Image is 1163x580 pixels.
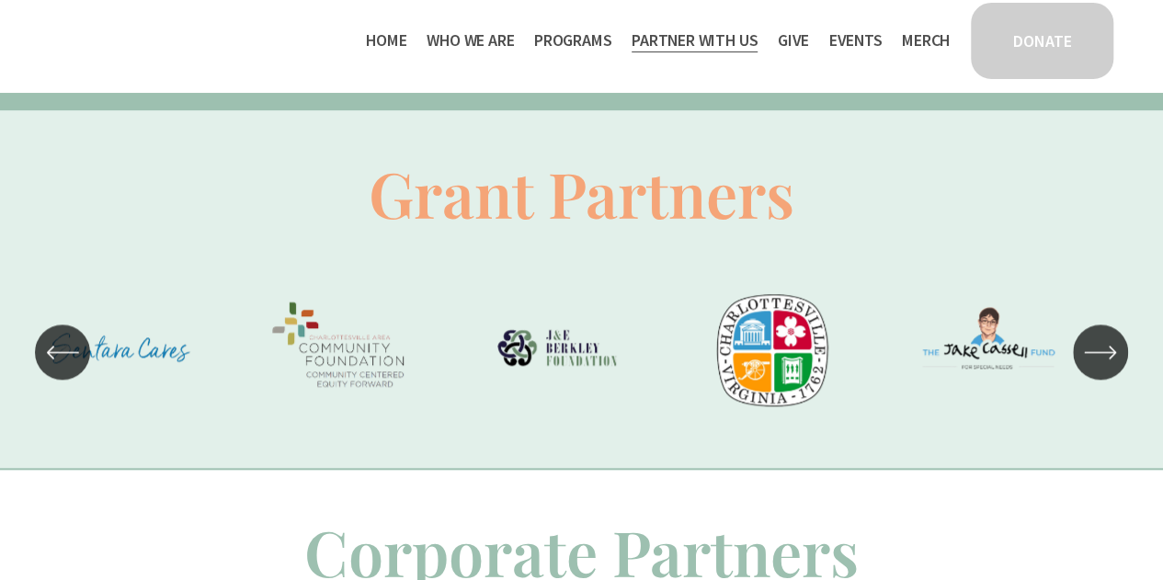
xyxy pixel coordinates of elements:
[828,26,882,55] a: Events
[47,149,1117,236] p: Grant Partners
[427,28,514,54] span: Who We Are
[632,26,758,55] a: folder dropdown
[778,26,809,55] a: Give
[902,26,950,55] a: Merch
[632,28,758,54] span: Partner With Us
[366,26,406,55] a: Home
[534,28,612,54] span: Programs
[1073,324,1128,380] button: Next
[534,26,612,55] a: folder dropdown
[35,324,90,380] button: Previous
[427,26,514,55] a: folder dropdown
